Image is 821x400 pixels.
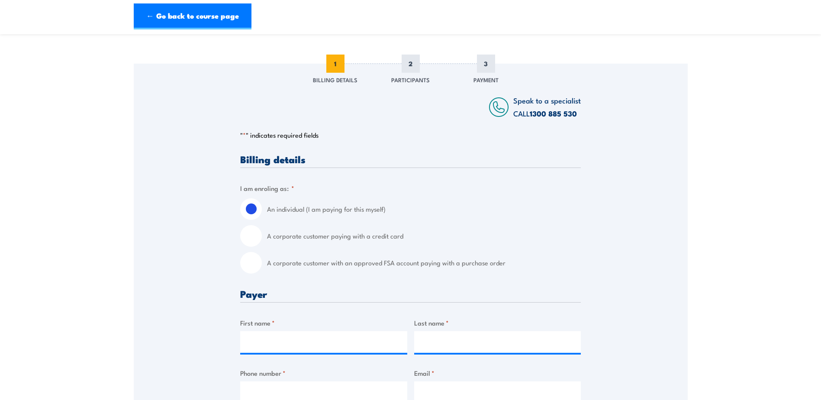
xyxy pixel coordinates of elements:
label: A corporate customer with an approved FSA account paying with a purchase order [267,252,581,274]
label: Phone number [240,368,407,378]
span: 1 [326,55,344,73]
label: First name [240,318,407,328]
span: Billing Details [313,75,357,84]
p: " " indicates required fields [240,131,581,139]
span: Speak to a specialist CALL [513,95,581,119]
legend: I am enroling as: [240,183,294,193]
h3: Billing details [240,154,581,164]
span: 3 [477,55,495,73]
span: Payment [473,75,499,84]
span: Participants [391,75,430,84]
a: ← Go back to course page [134,3,251,29]
label: Last name [414,318,581,328]
label: An individual (I am paying for this myself) [267,198,581,220]
h3: Payer [240,289,581,299]
a: 1300 885 530 [530,108,577,119]
label: A corporate customer paying with a credit card [267,225,581,247]
label: Email [414,368,581,378]
span: 2 [402,55,420,73]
